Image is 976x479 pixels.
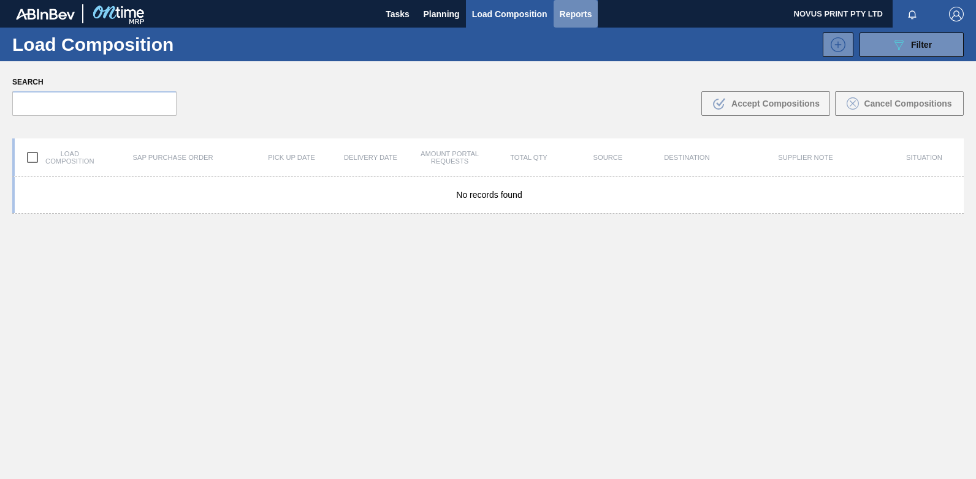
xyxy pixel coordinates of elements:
[12,37,207,51] h1: Load Composition
[817,32,853,57] div: New Load Composition
[456,190,522,200] span: No records found
[489,154,568,161] div: Total Qty
[472,7,547,21] span: Load Composition
[568,154,647,161] div: Source
[424,7,460,21] span: Planning
[835,91,964,116] button: Cancel Compositions
[726,154,885,161] div: Supplier Note
[12,74,177,91] label: Search
[252,154,331,161] div: Pick up Date
[410,150,489,165] div: Amount Portal Requests
[15,145,94,170] div: Load composition
[701,91,830,116] button: Accept Compositions
[860,32,964,57] button: Filter
[560,7,592,21] span: Reports
[885,154,964,161] div: Situation
[331,154,410,161] div: Delivery Date
[864,99,951,108] span: Cancel Compositions
[949,7,964,21] img: Logout
[893,6,932,23] button: Notifications
[384,7,411,21] span: Tasks
[647,154,726,161] div: Destination
[94,154,252,161] div: SAP Purchase Order
[911,40,932,50] span: Filter
[731,99,820,108] span: Accept Compositions
[16,9,75,20] img: TNhmsLtSVTkK8tSr43FrP2fwEKptu5GPRR3wAAAABJRU5ErkJggg==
